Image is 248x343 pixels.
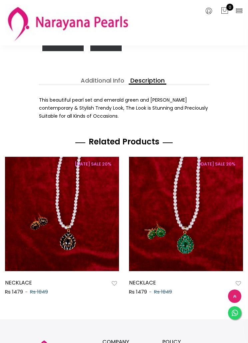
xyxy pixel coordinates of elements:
a: NECKLACE [129,279,156,287]
button: 0 [221,7,229,15]
span: Rs 1849 [30,288,48,295]
a: Additional Info [79,78,126,85]
h2: Related Products [89,137,159,147]
span: Rs 1479 [5,288,23,295]
span: 0 [226,4,233,11]
button: Add to wishlist [110,279,119,288]
button: Add to wishlist [234,279,243,288]
span: Rs 1479 [129,288,147,295]
a: Description [129,78,166,85]
span: [DATE] SALE 20% [71,161,115,167]
span: [DATE] SALE 20% [195,161,239,167]
span: Rs 1849 [154,288,172,295]
div: This beautiful pearl set and emerald green and [PERSON_NAME] contemporary & Stylish Trendy Look, ... [39,96,209,120]
a: NECKLACE [5,279,32,287]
